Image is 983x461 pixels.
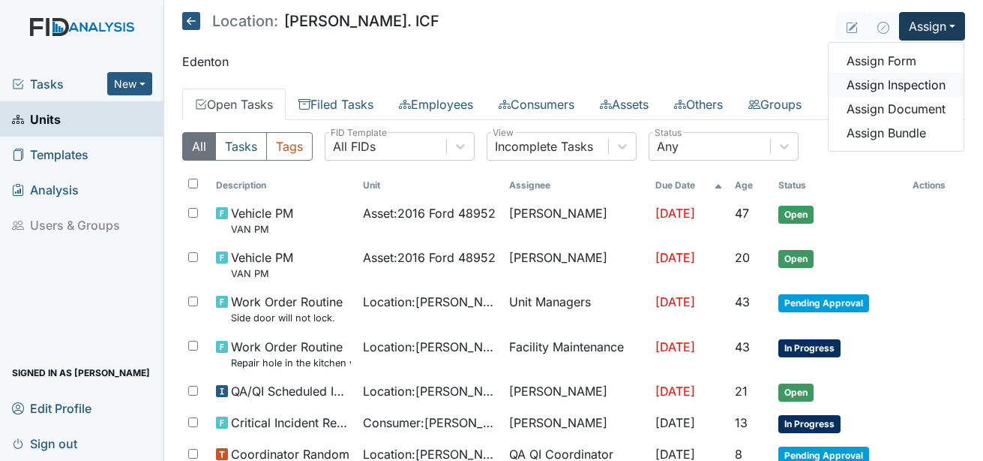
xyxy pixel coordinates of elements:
span: Asset : 2016 Ford 48952 [363,249,496,267]
span: Location: [212,14,278,29]
button: Tasks [215,132,267,161]
span: Analysis [12,178,79,201]
span: Open [778,384,814,402]
td: [PERSON_NAME] [503,243,649,287]
span: Work Order Routine Repair hole in the kitchen wall. [231,338,350,370]
th: Toggle SortBy [357,173,503,198]
span: Location : [PERSON_NAME]. ICF [363,338,497,356]
span: [DATE] [655,415,695,430]
button: All [182,132,216,161]
span: 43 [735,339,750,354]
th: Toggle SortBy [729,173,773,198]
span: Critical Incident Report [231,414,350,432]
a: Filed Tasks [286,89,386,120]
th: Actions [907,173,965,198]
span: [DATE] [655,294,695,309]
span: Vehicle PM VAN PM [231,204,293,237]
td: [PERSON_NAME] [503,198,649,243]
p: Edenton [182,53,966,71]
span: 47 [735,206,749,221]
span: 21 [735,384,748,399]
td: [PERSON_NAME] [503,408,649,439]
a: Consumers [486,89,587,120]
span: 20 [735,250,750,265]
span: Edit Profile [12,396,91,420]
h5: [PERSON_NAME]. ICF [182,12,439,30]
span: Open [778,206,814,224]
span: Asset : 2016 Ford 48952 [363,204,496,222]
span: [DATE] [655,384,695,399]
button: Tags [266,132,313,161]
div: Type filter [182,132,313,161]
td: Unit Managers [503,287,649,331]
button: Assign [899,12,965,41]
td: Facility Maintenance [503,332,649,376]
span: Vehicle PM VAN PM [231,249,293,281]
small: Repair hole in the kitchen wall. [231,356,350,370]
span: Open [778,250,814,268]
span: Sign out [12,432,77,455]
span: [DATE] [655,339,695,354]
a: Tasks [12,75,107,93]
small: VAN PM [231,222,293,237]
span: 43 [735,294,750,309]
span: [DATE] [655,206,695,221]
div: All FIDs [333,137,376,155]
span: Work Order Routine Side door will not lock. [231,293,343,325]
span: In Progress [778,415,841,433]
small: Side door will not lock. [231,311,343,325]
span: Pending Approval [778,294,869,312]
span: Location : [PERSON_NAME]. ICF [363,382,497,400]
a: Open Tasks [182,89,286,120]
button: New [107,72,152,95]
a: Assign Document [829,97,964,121]
div: Incomplete Tasks [495,137,593,155]
th: Toggle SortBy [649,173,728,198]
a: Assign Inspection [829,73,964,97]
th: Toggle SortBy [772,173,906,198]
span: Units [12,107,61,131]
div: Any [657,137,679,155]
th: Toggle SortBy [210,173,356,198]
th: Assignee [503,173,649,198]
a: Assign Bundle [829,121,964,145]
a: Assign Form [829,49,964,73]
span: 13 [735,415,748,430]
a: Assets [587,89,661,120]
a: Employees [386,89,486,120]
small: VAN PM [231,267,293,281]
span: Location : [PERSON_NAME]. ICF [363,293,497,311]
td: [PERSON_NAME] [503,376,649,408]
span: QA/QI Scheduled Inspection [231,382,350,400]
span: Consumer : [PERSON_NAME] [363,414,497,432]
a: Others [661,89,736,120]
input: Toggle All Rows Selected [188,179,198,188]
a: Groups [736,89,814,120]
span: Templates [12,143,88,166]
span: In Progress [778,339,841,357]
span: [DATE] [655,250,695,265]
span: Signed in as [PERSON_NAME] [12,361,150,384]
